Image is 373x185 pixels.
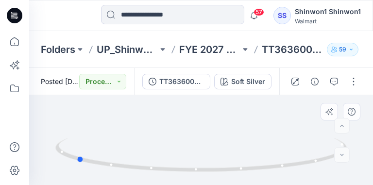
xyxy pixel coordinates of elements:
p: TT3636008780_GV_TT LEGGING [262,43,323,56]
span: Posted [DATE] 01:06 by [41,76,79,86]
button: Soft Silver [214,74,271,89]
a: UP_Shinwon D34 [DEMOGRAPHIC_DATA] Bottoms [97,43,158,56]
a: FYE 2027 S1 UP [PERSON_NAME] [PERSON_NAME] [179,43,240,56]
p: 59 [339,44,346,55]
a: Folders [41,43,75,56]
button: TT3636008780_GV_TT KNIT LEGGING [142,74,210,89]
div: TT3636008780_GV_TT KNIT LEGGING [159,76,204,87]
span: 57 [254,8,264,16]
div: Soft Silver [231,76,265,87]
button: Details [307,74,322,89]
div: Shinwon1 Shinwon1 [295,6,361,17]
div: SS [273,7,291,24]
div: Walmart [295,17,361,25]
button: 59 [327,43,358,56]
